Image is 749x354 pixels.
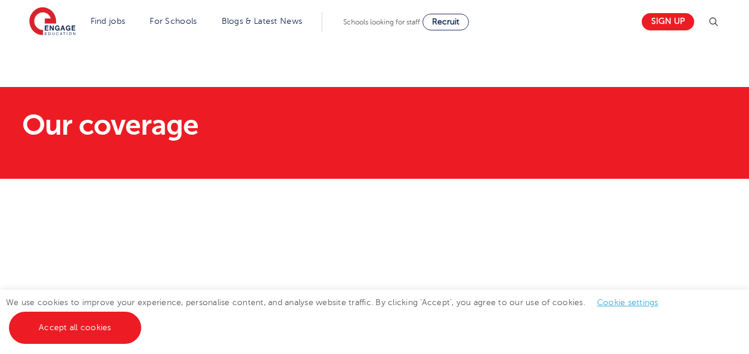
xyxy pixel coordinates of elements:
a: Sign up [642,13,694,30]
a: Cookie settings [597,298,658,307]
a: Accept all cookies [9,312,141,344]
span: Schools looking for staff [343,18,420,26]
a: Blogs & Latest News [222,17,303,26]
a: For Schools [150,17,197,26]
span: Recruit [432,17,459,26]
h1: Our coverage [22,111,486,139]
a: Recruit [422,14,469,30]
img: Engage Education [29,7,76,37]
a: Find jobs [91,17,126,26]
span: We use cookies to improve your experience, personalise content, and analyse website traffic. By c... [6,298,670,332]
